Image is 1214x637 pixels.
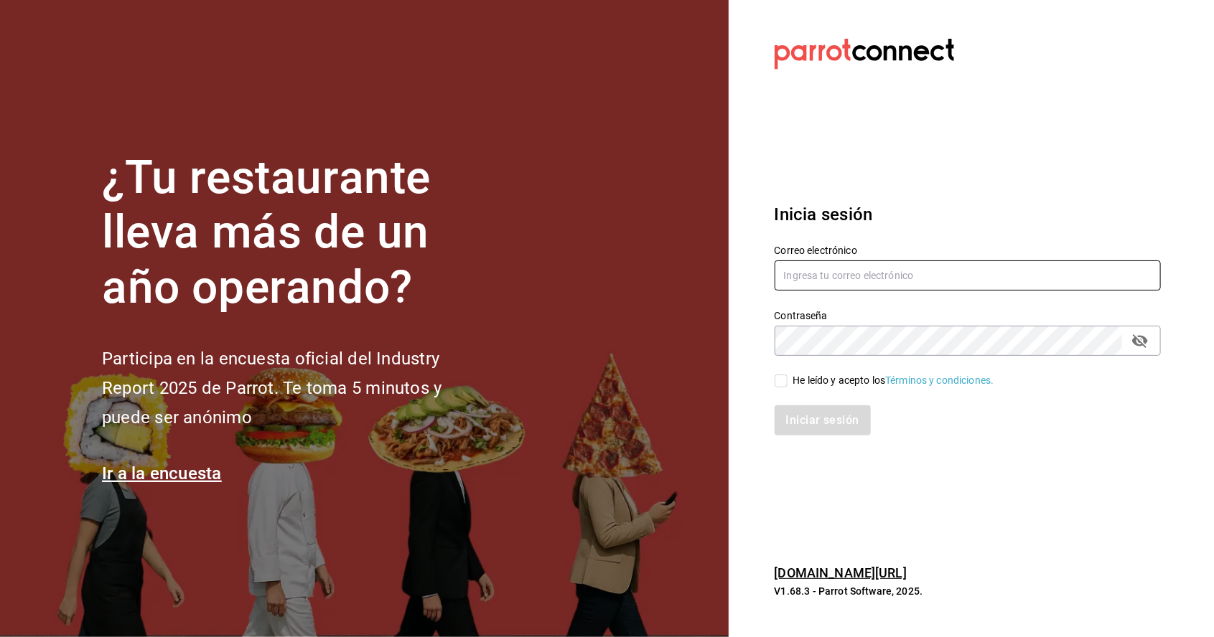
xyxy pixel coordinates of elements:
[793,373,994,388] div: He leído y acepto los
[102,151,490,316] h1: ¿Tu restaurante lleva más de un año operando?
[102,463,222,483] a: Ir a la encuesta
[102,344,490,432] h2: Participa en la encuesta oficial del Industry Report 2025 de Parrot. Te toma 5 minutos y puede se...
[775,260,1161,291] input: Ingresa tu correo electrónico
[775,311,1161,321] label: Contraseña
[775,202,1161,227] h3: Inicia sesión
[885,374,994,386] a: Términos y condiciones.
[775,565,907,580] a: [DOMAIN_NAME][URL]
[1128,329,1152,353] button: passwordField
[775,584,1161,598] p: V1.68.3 - Parrot Software, 2025.
[775,245,1161,255] label: Correo electrónico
